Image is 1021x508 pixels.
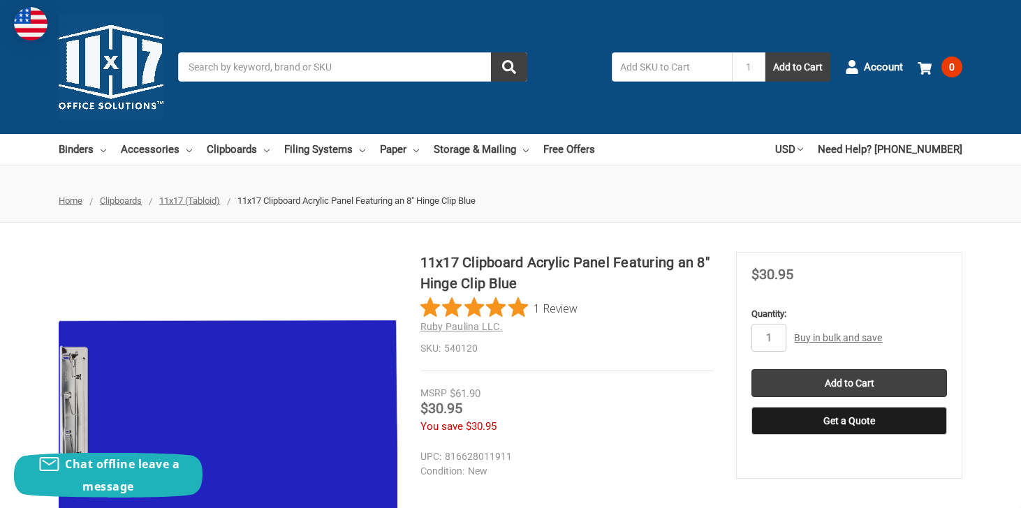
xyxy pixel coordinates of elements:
img: 11x17.com [59,15,163,119]
span: $30.95 [751,266,793,283]
dd: 540120 [420,341,714,356]
a: Clipboards [207,134,270,165]
dt: UPC: [420,449,441,464]
button: Get a Quote [751,407,947,435]
dd: New [420,464,707,479]
a: 0 [918,49,962,85]
a: Need Help? [PHONE_NUMBER] [818,134,962,165]
span: 0 [941,57,962,77]
input: Add to Cart [751,369,947,397]
dt: SKU: [420,341,441,356]
dt: Condition: [420,464,464,479]
label: Quantity: [751,307,947,321]
a: Ruby Paulina LLC. [420,321,503,332]
button: Rated 5 out of 5 stars from 1 reviews. Jump to reviews. [420,297,578,318]
a: 11x17 (Tabloid) [159,195,220,206]
div: MSRP [420,386,447,401]
span: You save [420,420,463,433]
span: 1 Review [534,297,578,318]
a: Filing Systems [284,134,365,165]
a: Clipboards [100,195,142,206]
a: Buy in bulk and save [794,332,882,343]
a: USD [775,134,803,165]
a: Account [845,49,903,85]
input: Search by keyword, brand or SKU [178,52,527,82]
span: 11x17 Clipboard Acrylic Panel Featuring an 8" Hinge Clip Blue [237,195,476,206]
img: duty and tax information for United States [14,7,47,40]
h1: 11x17 Clipboard Acrylic Panel Featuring an 8" Hinge Clip Blue [420,252,714,294]
a: Storage & Mailing [434,134,529,165]
a: Home [59,195,82,206]
a: Paper [380,134,419,165]
span: Chat offline leave a message [65,456,179,494]
a: Accessories [121,134,192,165]
span: $61.90 [450,387,480,400]
input: Add SKU to Cart [612,52,732,82]
a: Free Offers [543,134,595,165]
dd: 816628011911 [420,449,707,464]
button: Chat offline leave a message [14,453,203,498]
button: Add to Cart [765,52,830,82]
span: $30.95 [420,400,462,417]
a: Binders [59,134,106,165]
span: Account [864,59,903,75]
span: $30.95 [466,420,497,433]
